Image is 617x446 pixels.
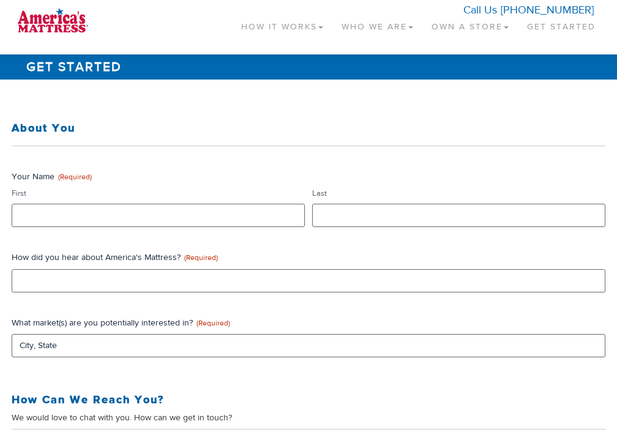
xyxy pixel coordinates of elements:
span: (Required) [184,253,218,262]
a: How It Works [232,6,332,42]
label: How did you hear about America's Mattress? [12,251,605,264]
div: We would love to chat with you. How can we get in touch? [12,412,605,424]
a: Who We Are [332,6,422,42]
span: (Required) [58,172,92,182]
label: What market(s) are you potentially interested in? [12,317,605,329]
input: City, State [12,334,605,357]
label: Last [312,188,605,199]
span: (Required) [196,318,230,328]
label: First [12,188,305,199]
img: logo [12,6,94,37]
a: [PHONE_NUMBER] [501,3,594,17]
h3: About You [12,122,605,135]
h3: How Can We Reach You? [12,394,605,406]
a: Own a Store [422,6,518,42]
span: Call Us [463,3,497,17]
a: Get Started [518,6,605,42]
h1: Get Started [21,54,596,80]
legend: Your Name [12,171,92,183]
